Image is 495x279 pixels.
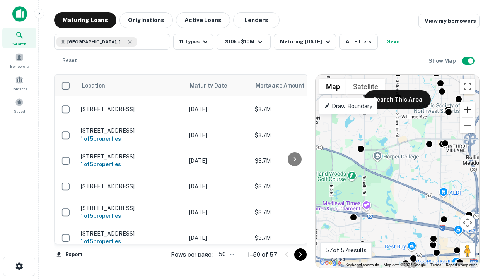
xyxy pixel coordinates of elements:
[255,105,332,114] p: $3.7M
[256,81,314,90] span: Mortgage Amount
[294,248,307,261] button: Go to next page
[446,263,477,267] a: Report a map error
[324,102,372,111] p: Draw Boundary
[2,50,36,71] a: Borrowers
[339,34,378,50] button: All Filters
[12,86,27,92] span: Contacts
[346,79,385,94] button: Show satellite imagery
[255,208,332,217] p: $3.7M
[189,234,247,242] p: [DATE]
[171,250,213,259] p: Rows per page:
[460,118,475,133] button: Zoom out
[81,212,181,220] h6: 1 of 5 properties
[317,258,343,268] img: Google
[81,183,181,190] p: [STREET_ADDRESS]
[10,63,29,69] span: Borrowers
[255,157,332,165] p: $3.7M
[81,237,181,246] h6: 1 of 5 properties
[428,57,457,65] h6: Show Map
[325,246,367,255] p: 57 of 57 results
[316,75,479,268] div: 0 0
[190,81,237,90] span: Maturity Date
[54,249,84,260] button: Export
[12,41,26,47] span: Search
[189,208,247,217] p: [DATE]
[119,12,173,28] button: Originations
[81,134,181,143] h6: 1 of 5 properties
[81,127,181,134] p: [STREET_ADDRESS]
[460,79,475,94] button: Toggle fullscreen view
[67,38,125,45] span: [GEOGRAPHIC_DATA], [GEOGRAPHIC_DATA]
[319,79,346,94] button: Show street map
[189,131,247,139] p: [DATE]
[217,34,271,50] button: $10k - $10M
[255,182,332,191] p: $3.7M
[176,12,230,28] button: Active Loans
[81,153,181,160] p: [STREET_ADDRESS]
[82,81,105,90] span: Location
[81,205,181,212] p: [STREET_ADDRESS]
[185,75,251,96] th: Maturity Date
[418,14,480,28] a: View my borrowers
[460,243,475,258] button: Drag Pegman onto the map to open Street View
[189,157,247,165] p: [DATE]
[247,250,277,259] p: 1–50 of 57
[364,90,431,109] button: Search This Area
[2,28,36,48] a: Search
[54,12,116,28] button: Maturing Loans
[216,249,235,260] div: 50
[2,95,36,116] a: Saved
[430,263,441,267] a: Terms (opens in new tab)
[255,234,332,242] p: $3.7M
[57,53,82,68] button: Reset
[280,37,333,46] div: Maturing [DATE]
[317,258,343,268] a: Open this area in Google Maps (opens a new window)
[274,34,336,50] button: Maturing [DATE]
[233,12,280,28] button: Lenders
[77,75,185,96] th: Location
[460,102,475,117] button: Zoom in
[346,262,379,268] button: Keyboard shortcuts
[12,6,27,22] img: capitalize-icon.png
[255,131,332,139] p: $3.7M
[189,105,247,114] p: [DATE]
[173,34,213,50] button: 11 Types
[381,34,406,50] button: Save your search to get updates of matches that match your search criteria.
[14,108,25,114] span: Saved
[81,160,181,169] h6: 1 of 5 properties
[81,106,181,113] p: [STREET_ADDRESS]
[189,182,247,191] p: [DATE]
[384,263,426,267] span: Map data ©2025 Google
[2,72,36,93] a: Contacts
[456,192,495,229] iframe: Chat Widget
[81,230,181,237] p: [STREET_ADDRESS]
[251,75,336,96] th: Mortgage Amount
